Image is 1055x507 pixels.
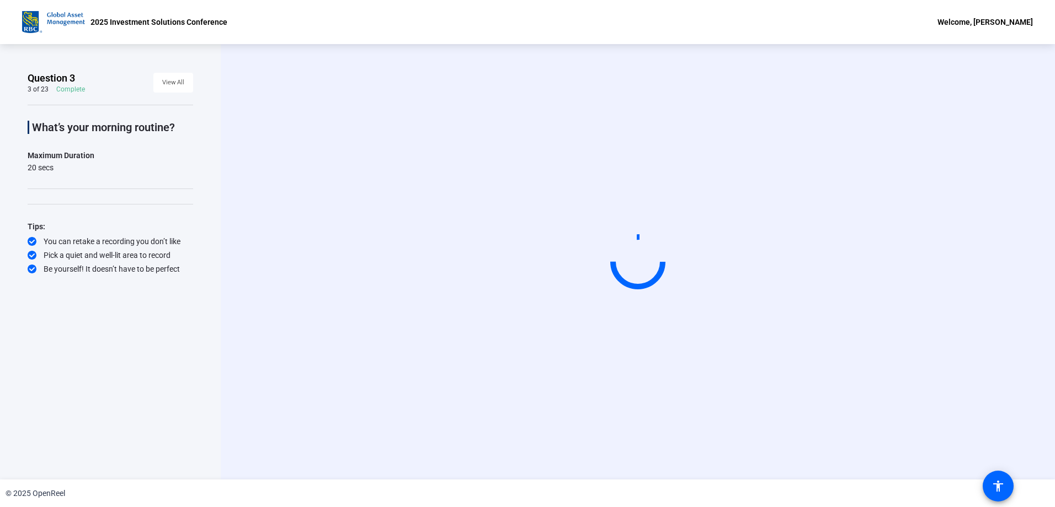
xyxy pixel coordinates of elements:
[937,15,1033,29] div: Welcome, [PERSON_NAME]
[28,162,94,173] div: 20 secs
[28,85,49,94] div: 3 of 23
[56,85,85,94] div: Complete
[22,11,85,33] img: OpenReel logo
[28,149,94,162] div: Maximum Duration
[32,121,193,134] p: What’s your morning routine?
[90,15,227,29] p: 2025 Investment Solutions Conference
[28,72,75,85] span: Question 3
[28,250,193,261] div: Pick a quiet and well-lit area to record
[992,479,1005,493] mat-icon: accessibility
[6,488,65,499] div: © 2025 OpenReel
[28,263,193,274] div: Be yourself! It doesn’t have to be perfect
[153,73,193,93] button: View All
[162,74,184,91] span: View All
[28,236,193,247] div: You can retake a recording you don’t like
[28,220,193,233] div: Tips:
